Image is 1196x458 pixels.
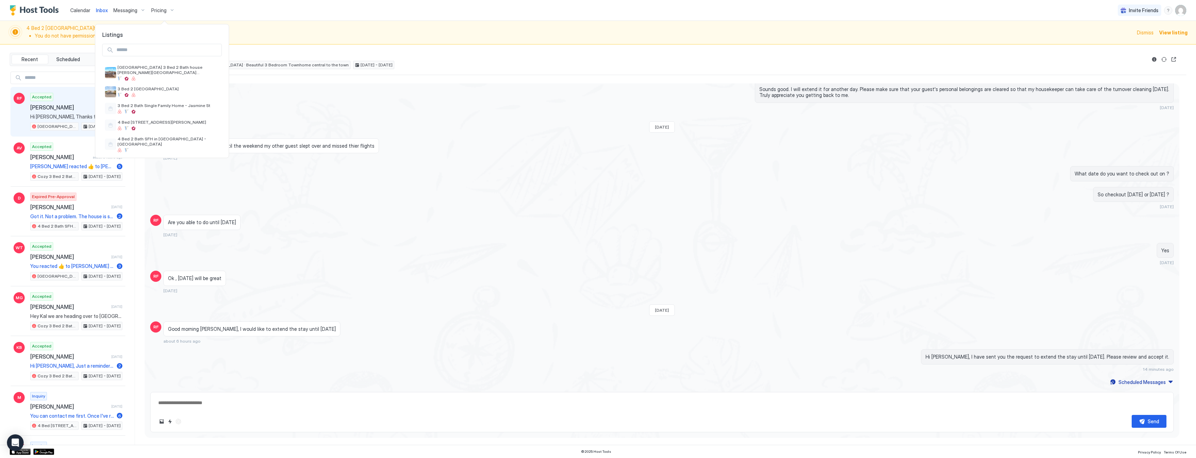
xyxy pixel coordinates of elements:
div: listing image [105,86,116,97]
input: Input Field [114,44,221,56]
span: 4 Bed [STREET_ADDRESS][PERSON_NAME] [118,120,219,125]
div: Open Intercom Messenger [7,434,24,451]
span: 4 Bed 2 Bath SFH in [GEOGRAPHIC_DATA] - [GEOGRAPHIC_DATA] [118,136,219,147]
span: [GEOGRAPHIC_DATA] 3 Bed 2 Bath house [PERSON_NAME][GEOGRAPHIC_DATA][PERSON_NAME] SLEEPS 6 [118,65,219,75]
span: 3 Bed 2 [GEOGRAPHIC_DATA] [118,86,219,91]
span: 3 Bed 2 Bath Single Family Home - Jasmine St [118,103,219,108]
div: listing image [105,67,116,78]
span: Listings [95,31,229,38]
